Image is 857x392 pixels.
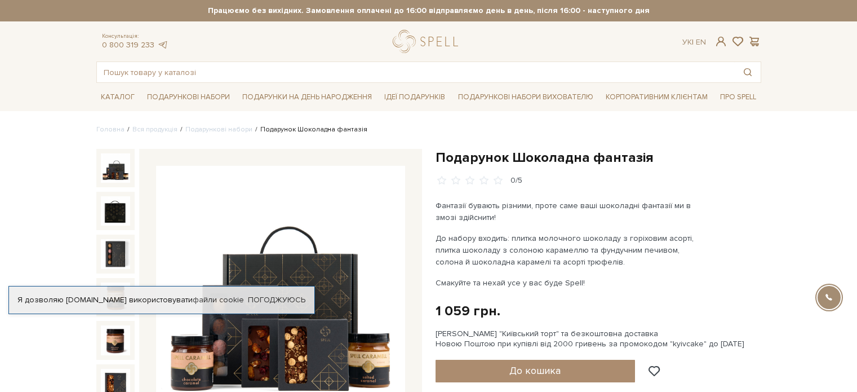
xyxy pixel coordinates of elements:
li: Подарунок Шоколадна фантазія [252,125,367,135]
a: Каталог [96,89,139,106]
img: Подарунок Шоколадна фантазія [101,196,130,226]
a: Подарункові набори [143,89,234,106]
a: Подарунки на День народження [238,89,376,106]
img: Подарунок Шоколадна фантазія [101,283,130,312]
button: До кошика [436,360,636,382]
p: Смакуйте та нехай усе у вас буде Spell! [436,277,700,289]
a: Ідеї подарунків [380,89,450,106]
span: До кошика [509,364,561,377]
a: Корпоративним клієнтам [601,87,712,107]
img: Подарунок Шоколадна фантазія [101,153,130,183]
a: 0 800 319 233 [102,40,154,50]
a: Вся продукція [132,125,177,134]
input: Пошук товару у каталозі [97,62,735,82]
a: Погоджуюсь [248,295,305,305]
a: Подарункові набори [185,125,252,134]
strong: Працюємо без вихідних. Замовлення оплачені до 16:00 відправляємо день в день, після 16:00 - насту... [96,6,761,16]
span: | [692,37,694,47]
a: En [696,37,706,47]
div: 0/5 [510,175,522,186]
div: [PERSON_NAME] "Київський торт" та безкоштовна доставка Новою Поштою при купівлі від 2000 гривень ... [436,329,761,349]
a: файли cookie [193,295,244,305]
span: Консультація: [102,33,168,40]
a: telegram [157,40,168,50]
div: 1 059 грн. [436,302,500,320]
div: Я дозволяю [DOMAIN_NAME] використовувати [9,295,314,305]
a: Про Spell [716,89,761,106]
a: logo [393,30,463,53]
p: Фантазії бувають різними, проте саме ваші шоколадні фантазії ми в змозі здійснити! [436,200,700,223]
img: Подарунок Шоколадна фантазія [101,239,130,268]
a: Подарункові набори вихователю [454,87,598,107]
a: Головна [96,125,125,134]
p: До набору входить: плитка молочного шоколаду з горіховим асорті, плитка шоколаду з солоною караме... [436,232,700,268]
button: Пошук товару у каталозі [735,62,761,82]
div: Ук [682,37,706,47]
img: Подарунок Шоколадна фантазія [101,325,130,355]
h1: Подарунок Шоколадна фантазія [436,149,761,166]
